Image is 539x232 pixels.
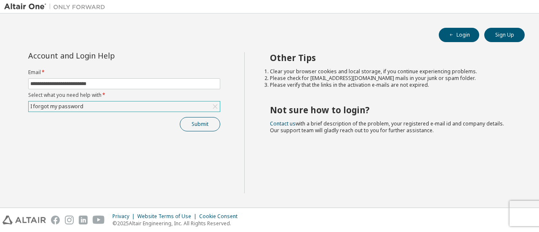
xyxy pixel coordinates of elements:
[270,120,504,134] span: with a brief description of the problem, your registered e-mail id and company details. Our suppo...
[29,101,220,112] div: I forgot my password
[4,3,109,11] img: Altair One
[93,216,105,224] img: youtube.svg
[29,102,85,111] div: I forgot my password
[199,213,243,220] div: Cookie Consent
[137,213,199,220] div: Website Terms of Use
[112,220,243,227] p: © 2025 Altair Engineering, Inc. All Rights Reserved.
[270,104,510,115] h2: Not sure how to login?
[484,28,525,42] button: Sign Up
[28,52,182,59] div: Account and Login Help
[51,216,60,224] img: facebook.svg
[270,120,296,127] a: Contact us
[270,75,510,82] li: Please check for [EMAIL_ADDRESS][DOMAIN_NAME] mails in your junk or spam folder.
[180,117,220,131] button: Submit
[270,68,510,75] li: Clear your browser cookies and local storage, if you continue experiencing problems.
[28,92,220,99] label: Select what you need help with
[439,28,479,42] button: Login
[3,216,46,224] img: altair_logo.svg
[270,82,510,88] li: Please verify that the links in the activation e-mails are not expired.
[28,69,220,76] label: Email
[270,52,510,63] h2: Other Tips
[112,213,137,220] div: Privacy
[65,216,74,224] img: instagram.svg
[79,216,88,224] img: linkedin.svg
